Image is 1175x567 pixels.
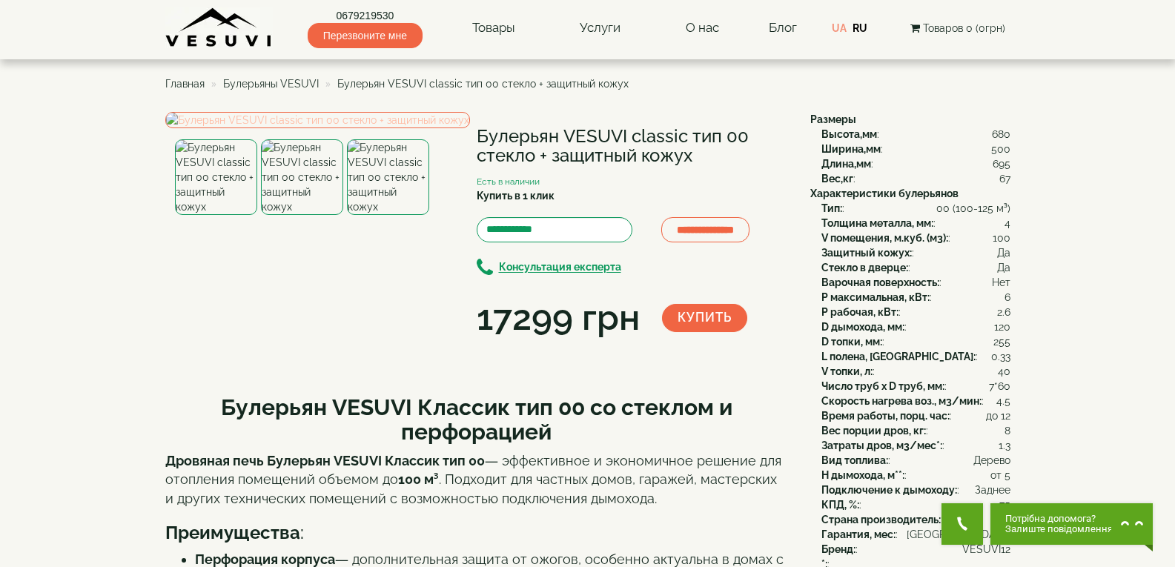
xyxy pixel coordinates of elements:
[821,231,1010,245] div: :
[936,201,1010,216] span: 00 (100-125 м³)
[308,8,423,23] a: 0679219530
[993,334,1010,349] span: 255
[994,319,1010,334] span: 120
[975,483,1010,497] span: Заднее
[1004,216,1010,231] span: 4
[175,139,257,215] img: Булерьян VESUVI classic тип 00 стекло + защитный кожух
[996,394,1010,408] span: 4.5
[662,304,747,332] button: Купить
[821,245,1010,260] div: :
[810,113,856,125] b: Размеры
[261,139,343,215] img: Булерьян VESUVI classic тип 00 стекло + защитный кожух
[821,262,908,273] b: Стекло в дверце:
[671,11,734,45] a: О нас
[998,364,1010,379] span: 40
[821,512,1010,527] div: :
[821,305,1010,319] div: :
[821,276,939,288] b: Варочная поверхность:
[821,395,982,407] b: Скорость нагрева воз., м3/мин:
[821,364,1010,379] div: :
[997,245,1010,260] span: Да
[165,453,485,468] strong: Дровяная печь Булерьян VESUVI Классик тип 00
[999,497,1010,512] span: 75
[499,262,621,273] b: Консультация експерта
[973,453,1010,468] span: Дерево
[986,408,1010,423] span: до 12
[821,499,859,511] b: КПД, %:
[821,469,904,481] b: H дымохода, м**:
[821,528,896,540] b: Гарантия, мес:
[457,11,530,45] a: Товары
[195,551,335,567] strong: Перфорация корпуса
[165,523,788,543] h3: :
[165,78,205,90] a: Главная
[990,468,1010,483] span: от 5
[223,78,319,90] a: Булерьяны VESUVI
[821,542,1010,557] div: :
[821,171,1010,186] div: :
[821,468,1010,483] div: :
[821,543,855,555] b: Бренд:
[821,247,912,259] b: Защитный кожух:
[821,158,871,170] b: Длина,мм
[821,321,904,333] b: D дымохода, мм:
[821,275,1010,290] div: :
[999,171,1010,186] span: 67
[997,305,1010,319] span: 2.6
[821,216,1010,231] div: :
[821,156,1010,171] div: :
[165,522,300,543] b: Преимущества
[821,380,944,392] b: Число труб x D труб, мм:
[1005,524,1113,534] span: Залиште повідомлення
[821,379,1010,394] div: :
[821,306,898,318] b: P рабочая, кВт:
[1001,542,1010,557] span: 12
[821,127,1010,142] div: :
[992,127,1010,142] span: 680
[991,142,1010,156] span: 500
[821,454,888,466] b: Вид топлива:
[992,275,1010,290] span: Нет
[991,349,1010,364] span: 0.33
[477,188,555,203] label: Купить в 1 клик
[565,11,635,45] a: Услуги
[853,22,867,34] a: RU
[821,394,1010,408] div: :
[821,217,933,229] b: Толщина металла, мм:
[821,201,1010,216] div: :
[990,503,1153,545] button: Chat button
[999,438,1010,453] span: 1.3
[923,22,1005,34] span: Товаров 0 (0грн)
[962,542,1001,557] span: VESUVI
[907,527,1010,542] span: [GEOGRAPHIC_DATA]
[997,260,1010,275] span: Да
[993,156,1010,171] span: 695
[821,291,930,303] b: P максимальная, кВт:
[821,142,1010,156] div: :
[941,503,983,545] button: Get Call button
[821,334,1010,349] div: :
[821,440,942,451] b: Затраты дров, м3/мес*:
[821,128,877,140] b: Высота,мм
[832,22,847,34] a: UA
[821,410,950,422] b: Время работы, порц. час:
[821,143,881,155] b: Ширина,мм
[821,365,873,377] b: V топки, л:
[810,188,959,199] b: Характеристики булерьянов
[398,471,439,487] strong: 100 м³
[821,514,941,525] b: Страна производитель:
[165,112,470,128] img: Булерьян VESUVI classic тип 00 стекло + защитный кожух
[821,351,976,362] b: L полена, [GEOGRAPHIC_DATA]:
[1004,290,1010,305] span: 6
[477,127,788,166] h1: Булерьян VESUVI classic тип 00 стекло + защитный кожух
[1004,423,1010,438] span: 8
[821,425,926,437] b: Вес порции дров, кг:
[308,23,423,48] span: Перезвоните мне
[165,451,788,508] p: — эффективное и экономичное решение для отопления помещений объемом до . Подходит для частных дом...
[1005,514,1113,524] span: Потрібна допомога?
[347,139,429,215] img: Булерьян VESUVI classic тип 00 стекло + защитный кожух
[821,453,1010,468] div: :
